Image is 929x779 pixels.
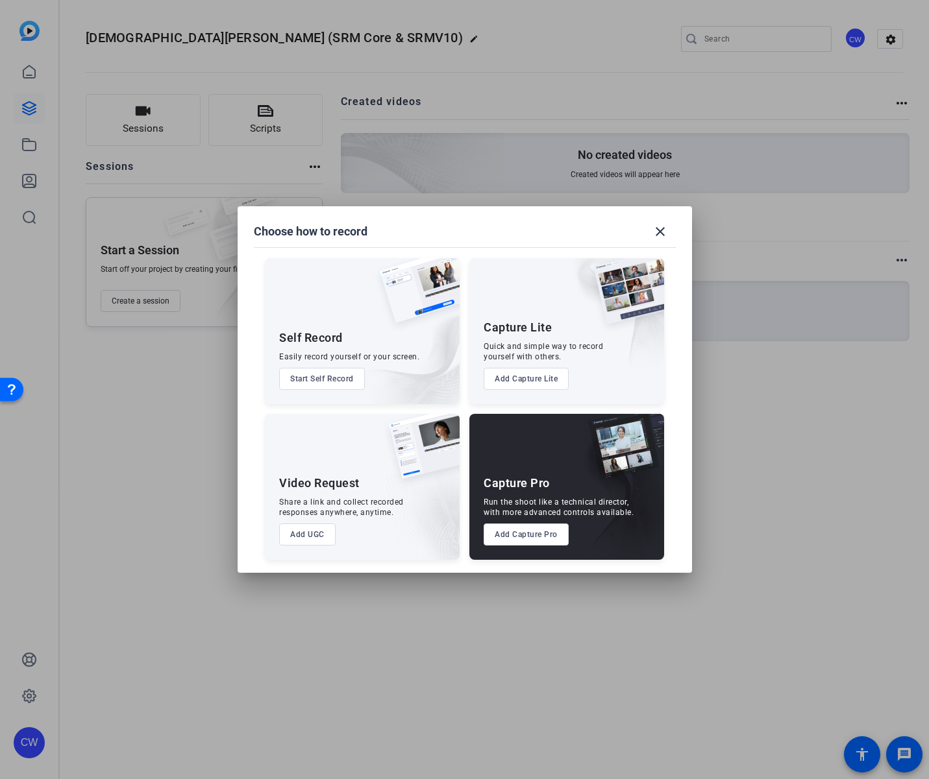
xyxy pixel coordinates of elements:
[379,414,460,492] img: ugc-content.png
[484,341,603,362] div: Quick and simple way to record yourself with others.
[578,414,664,493] img: capture-pro.png
[279,497,404,518] div: Share a link and collect recorded responses anywhere, anytime.
[568,430,664,560] img: embarkstudio-capture-pro.png
[370,258,460,336] img: self-record.png
[279,330,343,346] div: Self Record
[279,368,365,390] button: Start Self Record
[484,523,569,545] button: Add Capture Pro
[254,224,367,239] h1: Choose how to record
[347,286,460,404] img: embarkstudio-self-record.png
[279,523,336,545] button: Add UGC
[484,497,634,518] div: Run the shoot like a technical director, with more advanced controls available.
[484,368,569,390] button: Add Capture Lite
[484,475,550,491] div: Capture Pro
[279,475,360,491] div: Video Request
[279,352,419,362] div: Easily record yourself or your screen.
[584,258,664,337] img: capture-lite.png
[652,224,668,239] mat-icon: close
[548,258,664,388] img: embarkstudio-capture-lite.png
[384,454,460,560] img: embarkstudio-ugc-content.png
[484,320,552,335] div: Capture Lite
